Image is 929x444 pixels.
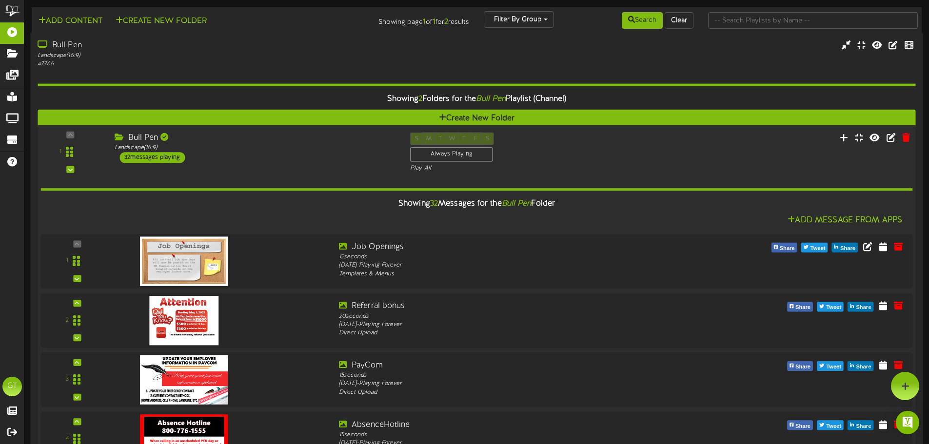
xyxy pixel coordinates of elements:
[339,360,688,371] div: PayCom
[339,380,688,388] div: [DATE] - Playing Forever
[622,12,663,29] button: Search
[36,15,105,27] button: Add Content
[339,430,688,439] div: 15 seconds
[817,361,844,371] button: Tweet
[327,11,476,28] div: Showing page of for results
[848,420,873,430] button: Share
[787,361,813,371] button: Share
[339,320,688,328] div: [DATE] - Playing Forever
[801,243,828,252] button: Tweet
[476,95,505,103] i: Bull Pen
[2,377,22,396] div: GT
[785,214,905,227] button: Add Message From Apps
[339,261,688,270] div: [DATE] - Playing Forever
[410,164,617,173] div: Play All
[848,302,873,311] button: Share
[119,152,185,163] div: 32 messages playing
[824,421,843,431] span: Tweet
[423,18,426,26] strong: 1
[38,60,395,68] div: # 7766
[502,199,532,208] i: Bull Pen
[817,302,844,311] button: Tweet
[444,18,448,26] strong: 2
[771,243,797,252] button: Share
[896,411,919,434] div: Open Intercom Messenger
[787,420,813,430] button: Share
[410,147,493,162] div: Always Playing
[339,329,688,337] div: Direct Upload
[339,388,688,396] div: Direct Upload
[140,236,228,286] img: c056a4c7-9f4a-40fc-b892-0d57af83e9d0.png
[339,419,688,430] div: AbsenceHotline
[824,362,843,372] span: Tweet
[854,302,873,313] span: Share
[848,361,873,371] button: Share
[838,243,857,254] span: Share
[115,144,395,152] div: Landscape ( 16:9 )
[854,421,873,431] span: Share
[793,302,812,313] span: Share
[484,11,554,28] button: Filter By Group
[793,362,812,372] span: Share
[339,312,688,320] div: 20 seconds
[339,371,688,380] div: 15 seconds
[809,243,828,254] span: Tweet
[115,133,395,144] div: Bull Pen
[339,270,688,278] div: Templates & Menus
[430,199,438,208] span: 32
[418,95,422,103] span: 2
[793,421,812,431] span: Share
[339,241,688,252] div: Job Openings
[113,15,210,27] button: Create New Folder
[832,243,858,252] button: Share
[38,110,915,128] button: Create New Folder
[38,40,395,51] div: Bull Pen
[140,355,228,404] img: 6dd6445e-01ae-4677-ae77-6d2912c0b885updateyourpersonalinfo-paycom.png
[854,362,873,372] span: Share
[433,18,435,26] strong: 1
[778,243,797,254] span: Share
[824,302,843,313] span: Tweet
[787,302,813,311] button: Share
[708,12,918,29] input: -- Search Playlists by Name --
[339,253,688,261] div: 12 seconds
[30,89,923,110] div: Showing Folders for the Playlist (Channel)
[665,12,693,29] button: Clear
[33,193,920,214] div: Showing Messages for the Folder
[149,296,218,345] img: d3ce8465-9732-48d9-a977-9e16870e0aeerefferalbonus.jpg
[339,301,688,312] div: Referral bonus
[38,51,395,59] div: Landscape ( 16:9 )
[817,420,844,430] button: Tweet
